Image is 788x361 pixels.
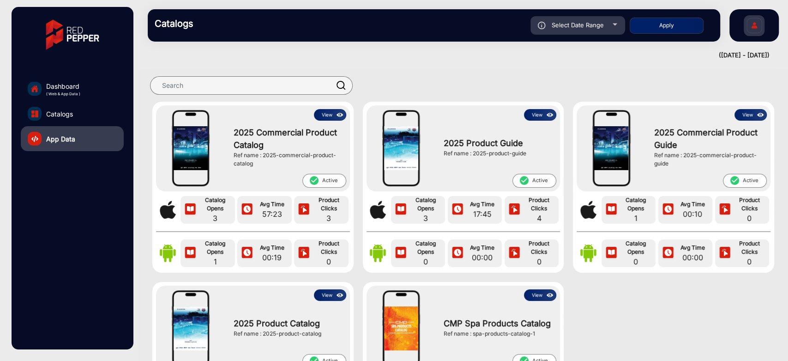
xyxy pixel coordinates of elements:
span: Catalog Opens [619,239,653,256]
img: icon [604,246,618,260]
img: prodSearch.svg [337,81,346,90]
span: 0 [408,256,443,267]
span: Catalog Opens [619,196,653,213]
img: icon [451,203,464,217]
span: 0 [732,256,767,267]
span: 00:10 [675,208,710,220]
span: 57:23 [255,208,289,220]
span: Avg Time [465,200,499,208]
span: Product Clicks [522,196,556,213]
span: Avg Time [675,200,710,208]
span: 17:45 [465,208,499,220]
img: CMP Spa Products Catalog [384,306,418,350]
span: 0 [619,256,653,267]
span: Avg Time [255,244,289,252]
img: icon [451,246,464,260]
span: Product Clicks [312,239,346,256]
span: Avg Time [465,244,499,252]
div: Ref name : 2025-commercial-product-guide [654,151,762,168]
span: ( Web & App Data ) [46,91,80,97]
span: CMP Spa Products Catalog [444,317,552,330]
img: icon [297,203,311,217]
span: 00:19 [255,252,289,263]
img: icon [335,290,345,300]
img: icon [183,203,197,217]
img: icon [604,203,618,217]
mat-icon: check_circle [309,175,319,186]
img: icon [538,22,546,29]
img: catalog [31,110,38,117]
span: 3 [198,213,233,224]
img: catalog [31,135,38,142]
span: Product Clicks [312,196,346,213]
span: 2025 Product Guide [444,137,552,149]
img: mobile-frame.png [592,109,631,188]
img: icon [661,203,675,217]
a: Catalogs [21,101,124,126]
span: 2025 Commercial Product Guide [654,126,762,151]
img: icon [240,246,254,260]
span: 1 [619,213,653,224]
img: icon [183,246,197,260]
img: mobile-frame.png [382,109,421,188]
img: icon [507,203,521,217]
span: Select Date Range [552,21,604,29]
input: Search [150,76,353,95]
div: Ref name : 2025-product-catalog [234,330,342,338]
div: Ref name : spa-products-catalog-1 [444,330,552,338]
img: icon [718,246,732,260]
img: icon [661,246,675,260]
span: Product Clicks [522,239,556,256]
mat-icon: check_circle [729,175,740,186]
span: 0 [312,256,346,267]
span: 00:00 [675,252,710,263]
img: icon [718,203,732,217]
span: Avg Time [255,200,289,208]
span: Active [302,174,346,188]
span: 00:00 [465,252,499,263]
button: Viewicon [314,289,346,301]
span: Catalog Opens [198,196,233,213]
span: 1 [198,256,233,267]
span: 2025 Commercial Product Catalog [234,126,342,151]
span: Product Clicks [732,196,767,213]
span: Product Clicks [732,239,767,256]
span: Dashboard [46,81,80,91]
img: icon [755,110,766,120]
img: Sign%20Up.svg [745,11,764,43]
img: icon [297,246,311,260]
img: home [30,85,39,93]
span: Catalog Opens [408,196,443,213]
div: Ref name : 2025-product-guide [444,149,552,158]
span: 2025 Product Catalog [234,317,342,330]
img: icon [545,110,555,120]
span: Catalog Opens [198,239,233,256]
span: Active [723,174,767,188]
button: Viewicon [314,109,346,121]
span: 3 [312,213,346,224]
span: 0 [732,213,767,224]
span: 4 [522,213,556,224]
h3: Catalogs [155,18,284,29]
button: Apply [630,18,704,34]
img: 2025 Product Catalog [174,306,208,351]
span: Catalogs [46,109,73,119]
mat-icon: check_circle [519,175,529,186]
img: 2025 Commercial Product Catalog [174,126,208,171]
a: App Data [21,126,124,151]
span: 3 [408,213,443,224]
button: Viewicon [734,109,767,121]
span: Catalog Opens [408,239,443,256]
img: icon [394,203,408,217]
img: icon [240,203,254,217]
img: icon [335,110,345,120]
img: 2025 Product Guide [384,126,418,171]
span: 0 [522,256,556,267]
a: Dashboard( Web & App Data ) [21,76,124,101]
img: icon [394,246,408,260]
div: ([DATE] - [DATE]) [138,51,770,60]
button: Viewicon [524,289,556,301]
img: icon [507,246,521,260]
span: Avg Time [675,244,710,252]
div: Ref name : 2025-commercial-product-catalog [234,151,342,168]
